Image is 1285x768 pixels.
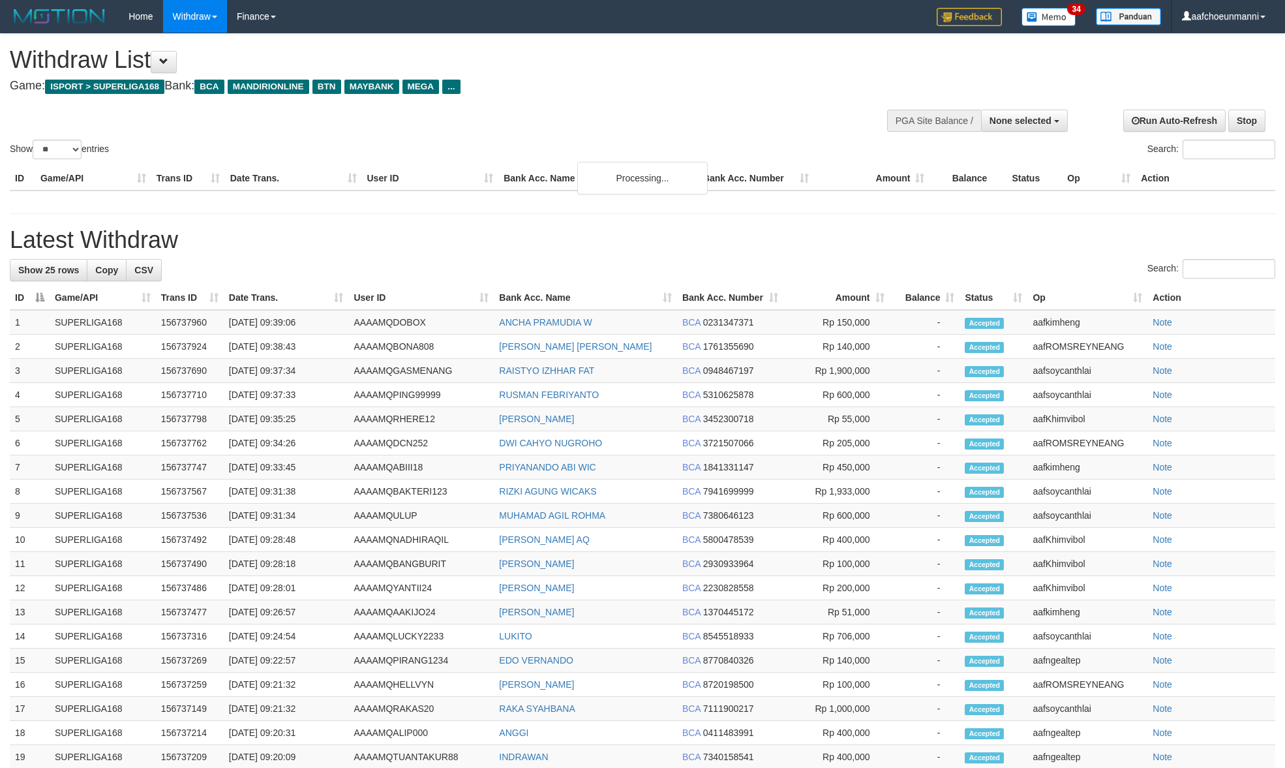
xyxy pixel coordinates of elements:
a: Note [1153,631,1172,641]
td: 8 [10,480,50,504]
td: 4 [10,383,50,407]
span: BCA [682,414,701,424]
td: 1 [10,310,50,335]
span: Copy 2930933964 to clipboard [703,559,754,569]
th: Game/API: activate to sort column ascending [50,286,156,310]
span: BCA [682,462,701,472]
td: 13 [10,600,50,624]
a: PRIYANANDO ABI WIC [499,462,596,472]
span: Copy 0231347371 to clipboard [703,317,754,328]
span: BCA [682,365,701,376]
a: LUKITO [499,631,532,641]
span: Accepted [965,414,1004,425]
span: Copy 8545518933 to clipboard [703,631,754,641]
td: AAAAMQNADHIRAQIL [348,528,494,552]
th: Status: activate to sort column ascending [960,286,1027,310]
span: Copy 7380646123 to clipboard [703,510,754,521]
h4: Game: Bank: [10,80,843,93]
select: Showentries [33,140,82,159]
button: None selected [981,110,1068,132]
td: aafKhimvibol [1027,576,1147,600]
span: Copy 0411483991 to clipboard [703,728,754,738]
span: BCA [682,703,701,714]
a: [PERSON_NAME] [499,559,574,569]
td: Rp 205,000 [783,431,890,455]
span: ISPORT > SUPERLIGA168 [45,80,164,94]
td: SUPERLIGA168 [50,407,156,431]
span: Accepted [965,656,1004,667]
input: Search: [1183,259,1275,279]
td: SUPERLIGA168 [50,649,156,673]
span: MANDIRIONLINE [228,80,309,94]
span: Show 25 rows [18,265,79,275]
td: SUPERLIGA168 [50,480,156,504]
span: Copy 7111900217 to clipboard [703,703,754,714]
span: Copy 3721507066 to clipboard [703,438,754,448]
td: SUPERLIGA168 [50,576,156,600]
span: Accepted [965,680,1004,691]
td: aafROMSREYNEANG [1027,673,1147,697]
td: 156737567 [156,480,224,504]
a: MUHAMAD AGIL ROHMA [499,510,605,521]
td: [DATE] 09:20:31 [224,721,349,745]
td: SUPERLIGA168 [50,721,156,745]
td: Rp 100,000 [783,552,890,576]
td: 156737214 [156,721,224,745]
td: 3 [10,359,50,383]
a: [PERSON_NAME] [PERSON_NAME] [499,341,652,352]
td: aafKhimvibol [1027,407,1147,431]
span: CSV [134,265,153,275]
span: Accepted [965,390,1004,401]
span: Copy 1841331147 to clipboard [703,462,754,472]
td: - [890,649,960,673]
h1: Latest Withdraw [10,227,1275,253]
img: Feedback.jpg [937,8,1002,26]
td: aafsoycanthlai [1027,480,1147,504]
th: Trans ID: activate to sort column ascending [156,286,224,310]
td: Rp 100,000 [783,673,890,697]
td: AAAAMQHELLVYN [348,673,494,697]
td: AAAAMQBONA808 [348,335,494,359]
a: Note [1153,462,1172,472]
a: RUSMAN FEBRIYANTO [499,390,599,400]
a: Note [1153,559,1172,569]
a: RAISTYO IZHHAR FAT [499,365,594,376]
td: Rp 150,000 [783,310,890,335]
td: AAAAMQAAKIJO24 [348,600,494,624]
span: BCA [682,486,701,497]
td: - [890,504,960,528]
td: [DATE] 09:28:01 [224,576,349,600]
td: - [890,552,960,576]
td: - [890,310,960,335]
span: BCA [682,510,701,521]
td: 7 [10,455,50,480]
label: Show entries [10,140,109,159]
th: Game/API [35,166,151,191]
td: [DATE] 09:28:18 [224,552,349,576]
a: Note [1153,510,1172,521]
span: Copy 3452300718 to clipboard [703,414,754,424]
td: Rp 600,000 [783,504,890,528]
td: [DATE] 09:38:43 [224,335,349,359]
th: Bank Acc. Number [698,166,814,191]
td: 156737762 [156,431,224,455]
span: BCA [682,631,701,641]
td: [DATE] 09:24:54 [224,624,349,649]
span: BCA [682,341,701,352]
td: SUPERLIGA168 [50,359,156,383]
td: - [890,600,960,624]
span: BCA [682,390,701,400]
a: Show 25 rows [10,259,87,281]
th: Amount [814,166,930,191]
td: AAAAMQYANTII24 [348,576,494,600]
td: AAAAMQALIP000 [348,721,494,745]
td: AAAAMQABIII18 [348,455,494,480]
td: - [890,721,960,745]
td: SUPERLIGA168 [50,673,156,697]
a: [PERSON_NAME] [499,679,574,690]
td: [DATE] 09:26:57 [224,600,349,624]
td: Rp 1,933,000 [783,480,890,504]
td: AAAAMQRHERE12 [348,407,494,431]
td: Rp 1,900,000 [783,359,890,383]
span: ... [442,80,460,94]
